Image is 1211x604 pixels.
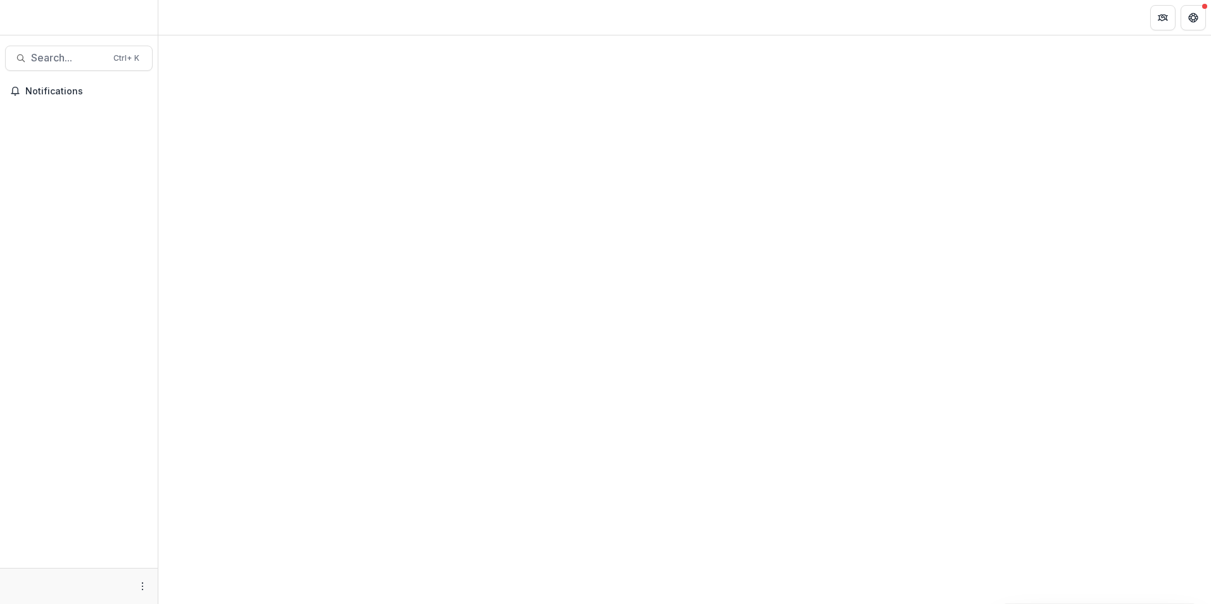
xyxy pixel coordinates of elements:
div: Ctrl + K [111,51,142,65]
span: Search... [31,52,106,64]
button: Notifications [5,81,153,101]
nav: breadcrumb [163,8,217,27]
span: Notifications [25,86,148,97]
button: Partners [1150,5,1176,30]
button: Get Help [1181,5,1206,30]
button: More [135,579,150,594]
button: Search... [5,46,153,71]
